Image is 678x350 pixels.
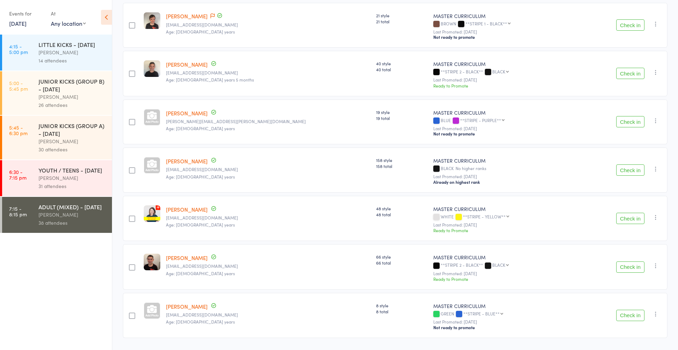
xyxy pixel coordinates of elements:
small: Julieslack10@hotmail.co.uk [166,70,370,75]
img: image1532788339.png [144,254,160,270]
a: [PERSON_NAME] [166,61,208,68]
div: BLUE [433,118,586,124]
small: ianclash2006@gmail.com [166,22,370,27]
div: BROWN [433,21,586,27]
div: Ready to Promote [433,276,586,282]
div: MASTER CURRICULUM [433,302,586,309]
a: [DATE] [9,19,26,27]
a: [PERSON_NAME] [166,254,208,261]
time: 4:15 - 5:00 pm [9,43,28,55]
a: [PERSON_NAME] [166,157,208,165]
div: 38 attendees [38,219,106,227]
img: image1532773745.png [144,12,160,29]
span: Age: [DEMOGRAPHIC_DATA] years [166,319,235,325]
button: Check in [616,213,644,224]
div: Ready to Promote [433,227,586,233]
span: No higher ranks [456,165,486,171]
a: 6:30 -7:15 pmYOUTH / TEENS - [DATE][PERSON_NAME]31 attendees [2,160,112,196]
button: Check in [616,164,644,176]
a: 5:45 -6:30 pmJUNIOR KICKS (GROUP A) - [DATE][PERSON_NAME]30 attendees [2,116,112,159]
div: **STRIPE 2 - BLACK** [433,69,586,75]
div: 26 attendees [38,101,106,109]
div: Not ready to promote [433,34,586,40]
div: [PERSON_NAME] [38,211,106,219]
div: At [51,8,86,19]
div: JUNIOR KICKS (GROUP A) - [DATE] [38,122,106,137]
div: MASTER CURRICULUM [433,157,586,164]
span: 19 total [376,115,428,121]
small: kzucc@hotmail.co.uk [166,215,370,220]
div: JUNIOR KICKS (GROUP B) - [DATE] [38,77,106,93]
div: LITTLE KICKS - [DATE] [38,41,106,48]
button: Check in [616,68,644,79]
span: 158 style [376,157,428,163]
small: Last Promoted: [DATE] [433,271,586,276]
a: [PERSON_NAME] [166,206,208,213]
div: Ready to Promote [433,83,586,89]
button: Check in [616,261,644,273]
time: 5:45 - 6:30 pm [9,125,28,136]
small: Last Promoted: [DATE] [433,222,586,227]
img: image1533982173.png [144,60,160,77]
div: BLACK [492,262,505,267]
time: 5:00 - 5:45 pm [9,80,28,91]
div: MASTER CURRICULUM [433,254,586,261]
div: Not ready to promote [433,131,586,137]
small: Last Promoted: [DATE] [433,29,586,34]
button: Check in [616,19,644,31]
small: Phoebehelen2002@icloud.com [166,167,370,172]
span: 48 total [376,211,428,217]
span: 40 total [376,66,428,72]
div: GREEN [433,311,586,317]
div: 14 attendees [38,56,106,65]
button: Check in [616,116,644,127]
small: Last Promoted: [DATE] [433,174,586,179]
div: ADULT (MIXED) - [DATE] [38,203,106,211]
div: [PERSON_NAME] [38,48,106,56]
div: MASTER CURRICULUM [433,205,586,212]
div: 31 attendees [38,182,106,190]
span: 66 total [376,260,428,266]
img: image1730398594.png [144,205,160,222]
a: 7:15 -8:15 pmADULT (MIXED) - [DATE][PERSON_NAME]38 attendees [2,197,112,233]
span: Age: [DEMOGRAPHIC_DATA] years 5 months [166,77,254,83]
div: **STRIPE 1 - BLACK** [465,21,507,26]
small: Lynsey.tolley@yahoo.co.uk [166,119,370,124]
time: 7:15 - 8:15 pm [9,206,27,217]
a: [PERSON_NAME] [166,303,208,310]
span: Age: [DEMOGRAPHIC_DATA] years [166,222,235,228]
span: 19 style [376,109,428,115]
time: 6:30 - 7:15 pm [9,169,26,180]
span: Age: [DEMOGRAPHIC_DATA] years [166,174,235,180]
span: 8 total [376,308,428,314]
div: Already on highest rank [433,179,586,185]
div: 30 attendees [38,145,106,153]
div: BLACK [433,166,586,172]
div: MASTER CURRICULUM [433,60,586,67]
span: 66 style [376,254,428,260]
span: Age: [DEMOGRAPHIC_DATA] years [166,270,235,276]
div: YOUTH / TEENS - [DATE] [38,166,106,174]
a: 5:00 -5:45 pmJUNIOR KICKS (GROUP B) - [DATE][PERSON_NAME]26 attendees [2,71,112,115]
div: Any location [51,19,86,27]
div: MASTER CURRICULUM [433,12,586,19]
div: **STRIPE 2 - BLACK** [433,262,586,268]
div: MASTER CURRICULUM [433,109,586,116]
span: Age: [DEMOGRAPHIC_DATA] years [166,29,235,35]
small: azucc@hotmail.co.uk [166,312,370,317]
div: [PERSON_NAME] [38,93,106,101]
div: Events for [9,8,44,19]
small: Last Promoted: [DATE] [433,319,586,324]
button: Check in [616,310,644,321]
span: Age: [DEMOGRAPHIC_DATA] years [166,125,235,131]
span: 158 total [376,163,428,169]
span: 48 style [376,205,428,211]
div: BLACK [492,69,505,74]
small: Last Promoted: [DATE] [433,126,586,131]
div: [PERSON_NAME] [38,174,106,182]
small: Last Promoted: [DATE] [433,77,586,82]
a: [PERSON_NAME] [166,12,208,20]
a: 4:15 -5:00 pmLITTLE KICKS - [DATE][PERSON_NAME]14 attendees [2,35,112,71]
div: WHITE [433,214,586,220]
span: 21 style [376,12,428,18]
